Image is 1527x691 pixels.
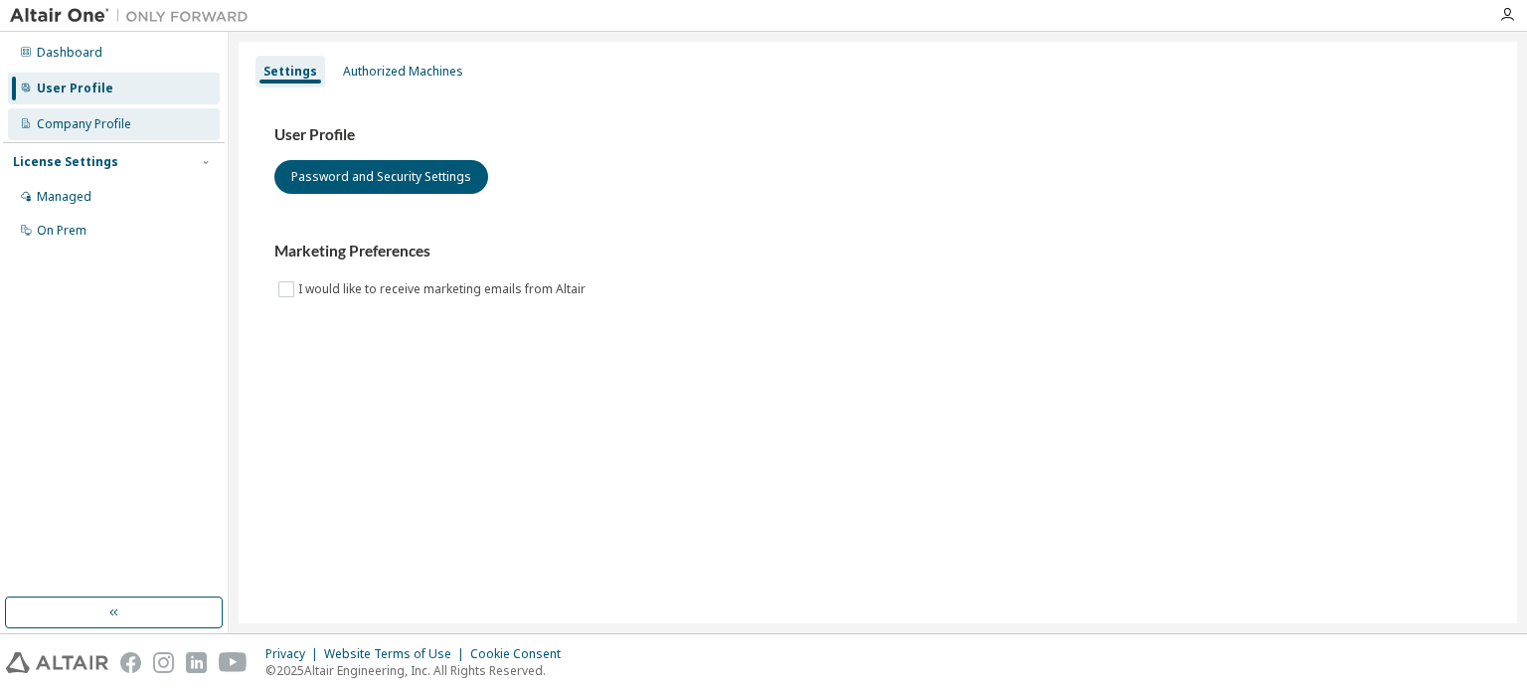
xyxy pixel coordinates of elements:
[274,242,1481,261] h3: Marketing Preferences
[298,277,590,301] label: I would like to receive marketing emails from Altair
[37,223,86,239] div: On Prem
[274,160,488,194] button: Password and Security Settings
[186,652,207,673] img: linkedin.svg
[13,154,118,170] div: License Settings
[263,64,317,80] div: Settings
[324,646,470,662] div: Website Terms of Use
[10,6,258,26] img: Altair One
[470,646,573,662] div: Cookie Consent
[265,662,573,679] p: © 2025 Altair Engineering, Inc. All Rights Reserved.
[37,81,113,96] div: User Profile
[37,45,102,61] div: Dashboard
[153,652,174,673] img: instagram.svg
[37,116,131,132] div: Company Profile
[265,646,324,662] div: Privacy
[120,652,141,673] img: facebook.svg
[274,125,1481,145] h3: User Profile
[343,64,463,80] div: Authorized Machines
[6,652,108,673] img: altair_logo.svg
[37,189,91,205] div: Managed
[219,652,248,673] img: youtube.svg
